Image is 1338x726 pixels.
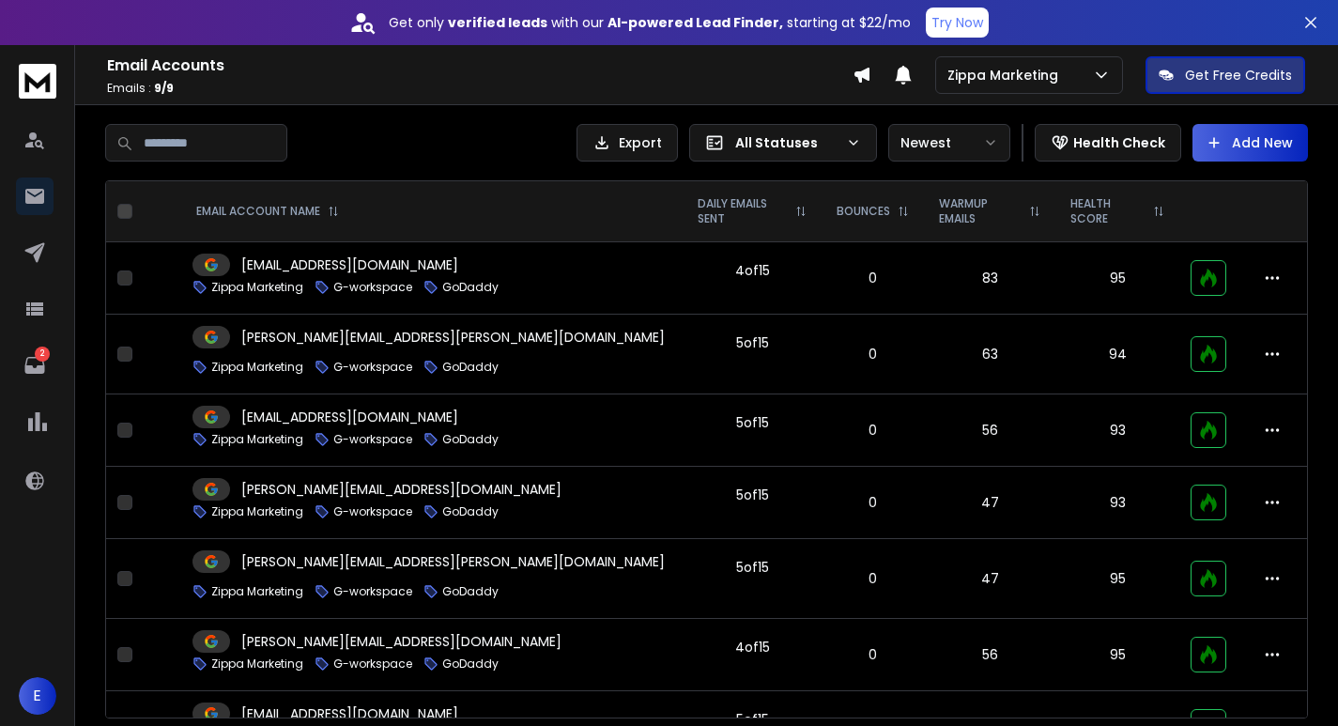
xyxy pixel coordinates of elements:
p: 2 [35,347,50,362]
td: 83 [924,242,1055,315]
p: [PERSON_NAME][EMAIL_ADDRESS][PERSON_NAME][DOMAIN_NAME] [241,328,665,347]
p: Zippa Marketing [211,656,303,672]
p: Zippa Marketing [211,584,303,599]
p: 0 [833,269,913,287]
div: 5 of 15 [736,413,769,432]
p: G-workspace [333,504,412,519]
p: G-workspace [333,656,412,672]
p: 0 [833,345,913,363]
p: GoDaddy [442,504,499,519]
td: 93 [1055,394,1179,467]
div: 5 of 15 [736,333,769,352]
p: GoDaddy [442,280,499,295]
p: Try Now [931,13,983,32]
p: [EMAIL_ADDRESS][DOMAIN_NAME] [241,408,458,426]
p: 0 [833,569,913,588]
p: [EMAIL_ADDRESS][DOMAIN_NAME] [241,255,458,274]
td: 95 [1055,619,1179,691]
p: Zippa Marketing [211,360,303,375]
p: [PERSON_NAME][EMAIL_ADDRESS][DOMAIN_NAME] [241,632,561,651]
p: GoDaddy [442,656,499,672]
h1: Email Accounts [107,54,853,77]
p: 0 [833,493,913,512]
td: 95 [1055,539,1179,619]
td: 63 [924,315,1055,394]
p: Get Free Credits [1185,66,1292,85]
p: Zippa Marketing [211,432,303,447]
td: 94 [1055,315,1179,394]
span: 9 / 9 [154,80,174,96]
td: 56 [924,619,1055,691]
p: HEALTH SCORE [1070,196,1146,226]
button: Export [577,124,678,162]
td: 93 [1055,467,1179,539]
p: Health Check [1073,133,1165,152]
div: EMAIL ACCOUNT NAME [196,204,339,219]
td: 95 [1055,242,1179,315]
p: Get only with our starting at $22/mo [389,13,911,32]
p: DAILY EMAILS SENT [698,196,788,226]
a: 2 [16,347,54,384]
button: E [19,677,56,715]
p: 0 [833,645,913,664]
p: [EMAIL_ADDRESS][DOMAIN_NAME] [241,704,458,723]
p: GoDaddy [442,360,499,375]
div: 5 of 15 [736,486,769,504]
p: [PERSON_NAME][EMAIL_ADDRESS][PERSON_NAME][DOMAIN_NAME] [241,552,665,571]
td: 56 [924,394,1055,467]
p: GoDaddy [442,584,499,599]
p: All Statuses [735,133,838,152]
p: G-workspace [333,280,412,295]
p: 0 [833,421,913,440]
div: 4 of 15 [735,261,770,280]
td: 47 [924,467,1055,539]
p: G-workspace [333,360,412,375]
p: G-workspace [333,584,412,599]
button: Add New [1192,124,1308,162]
strong: verified leads [448,13,547,32]
button: Get Free Credits [1146,56,1305,94]
td: 47 [924,539,1055,619]
p: Zippa Marketing [211,280,303,295]
p: GoDaddy [442,432,499,447]
p: WARMUP EMAILS [939,196,1022,226]
p: G-workspace [333,432,412,447]
strong: AI-powered Lead Finder, [607,13,783,32]
div: 4 of 15 [735,638,770,656]
p: [PERSON_NAME][EMAIL_ADDRESS][DOMAIN_NAME] [241,480,561,499]
p: BOUNCES [837,204,890,219]
img: logo [19,64,56,99]
button: Newest [888,124,1010,162]
button: Health Check [1035,124,1181,162]
p: Zippa Marketing [947,66,1066,85]
button: Try Now [926,8,989,38]
p: Zippa Marketing [211,504,303,519]
p: Emails : [107,81,853,96]
div: 5 of 15 [736,558,769,577]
